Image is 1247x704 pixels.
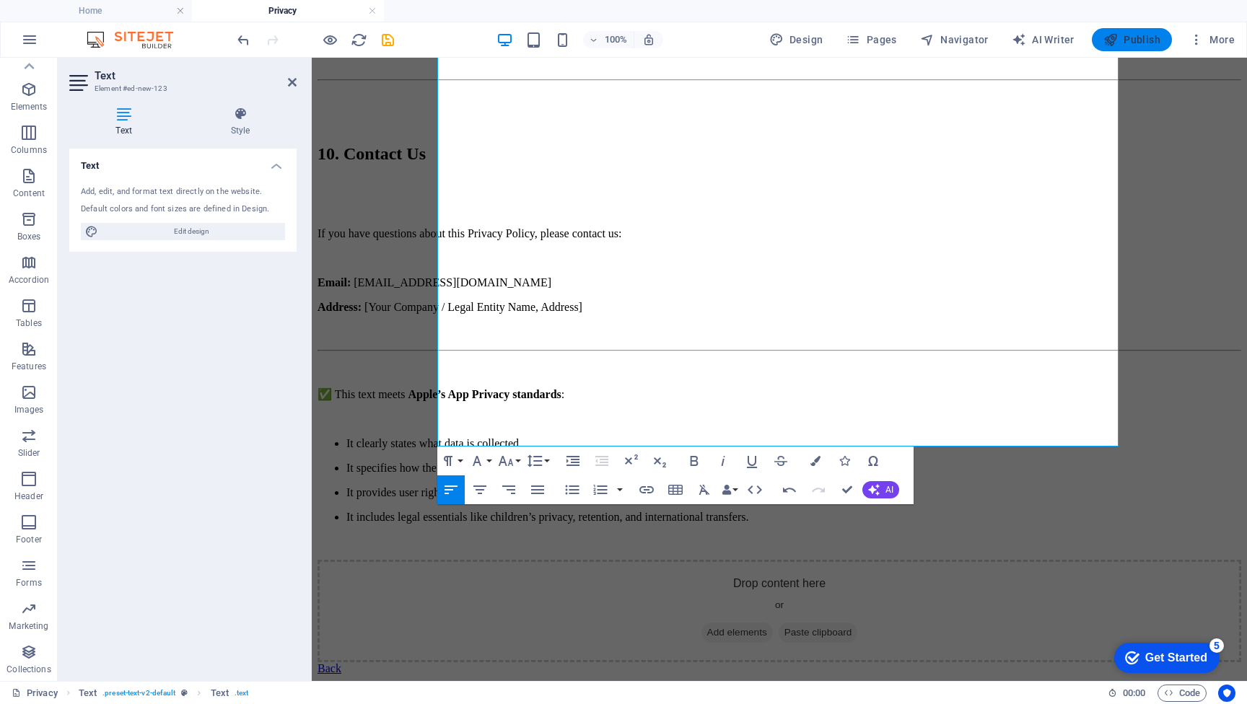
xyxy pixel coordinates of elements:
button: Unordered List [559,475,586,504]
button: Data Bindings [719,475,740,504]
h4: Privacy [192,3,384,19]
span: . preset-text-v2-default [102,685,175,702]
nav: breadcrumb [79,685,249,702]
span: Click to select. Double-click to edit [79,685,97,702]
strong: Email: [6,219,39,231]
div: Drop content here [6,502,929,604]
button: Code [1158,685,1207,702]
span: Pages [846,32,896,47]
button: Align Left [437,475,465,504]
span: 00 00 [1123,685,1145,702]
span: Code [1164,685,1200,702]
p: Tables [16,317,42,329]
p: If you have questions about this Privacy Policy, please contact us: [6,170,929,182]
button: Ordered List [614,475,626,504]
h2: Text [95,69,297,82]
p: Header [14,490,43,502]
button: Edit design [81,223,285,240]
span: Add elements [390,565,461,585]
p: Features [12,361,46,372]
p: Marketing [9,620,48,632]
button: Insert Table [662,475,689,504]
div: Design (Ctrl+Alt+Y) [763,28,829,51]
button: Font Size [495,446,522,475]
button: Pages [840,28,902,51]
p: It includes legal essentials like children’s privacy, retention, and international transfers. [35,453,929,466]
button: AI Writer [1006,28,1080,51]
button: Undo (⌘Z) [776,475,803,504]
button: Subscript [646,446,673,475]
p: Forms [16,577,42,589]
span: More [1189,32,1235,47]
button: Insert Link [633,475,660,504]
i: Undo: Change text (Ctrl+Z) [235,32,252,48]
div: 5 [107,3,121,17]
span: : [250,330,253,343]
span: . text [235,685,248,702]
button: Redo (⌘⇧Z) [805,475,832,504]
i: This element is a customizable preset [181,689,188,697]
a: Click to cancel selection. Double-click to open Pages [12,685,58,702]
button: Italic (⌘I) [709,446,737,475]
span: Click to select. Double-click to edit [211,685,229,702]
p: Columns [11,144,47,156]
span: Edit design [102,223,281,240]
button: undo [235,31,252,48]
button: AI [862,481,899,498]
button: Bold (⌘B) [681,446,708,475]
button: HTML [741,475,769,504]
button: Navigator [914,28,994,51]
p: Slider [18,447,40,459]
h6: 100% [605,31,628,48]
button: Publish [1092,28,1172,51]
button: Line Height [524,446,551,475]
strong: Address: [6,243,50,255]
h4: Text [69,149,297,175]
button: Underline (⌘U) [738,446,766,475]
div: Add, edit, and format text directly on the website. [81,186,285,198]
button: Clear Formatting [691,475,718,504]
i: On resize automatically adjust zoom level to fit chosen device. [642,33,655,46]
img: Editor Logo [83,31,191,48]
span: Paste clipboard [467,565,546,585]
span: Publish [1103,32,1160,47]
span: AI Writer [1012,32,1075,47]
button: reload [350,31,367,48]
h6: Session time [1108,685,1146,702]
span: : [1133,687,1135,698]
button: Icons [831,446,858,475]
button: Font Family [466,446,494,475]
button: Align Center [466,475,494,504]
i: Reload page [351,32,367,48]
p: Elements [11,101,48,113]
p: It clearly states what data is collected. [35,379,929,392]
button: Special Characters [859,446,887,475]
button: Design [763,28,829,51]
button: 100% [583,31,634,48]
h3: Element #ed-new-123 [95,82,268,95]
p: Accordion [9,274,49,286]
strong: 10. Contact Us [6,87,114,105]
h4: Text [69,107,184,137]
p: Images [14,404,44,415]
button: More [1183,28,1241,51]
button: Align Right [495,475,522,504]
p: [Your Company / Legal Entity Name, Address] [6,243,929,256]
button: Colors [802,446,829,475]
button: Increase Indent [559,446,587,475]
p: Collections [6,664,51,675]
button: Usercentrics [1218,685,1235,702]
button: Align Justify [524,475,551,504]
div: Default colors and font sizes are defined in Design. [81,203,285,216]
button: Decrease Indent [588,446,616,475]
p: Footer [16,534,42,545]
p: Boxes [17,231,41,242]
p: Content [13,188,45,199]
p: It specifies how the data is used. [35,404,929,417]
button: Superscript [617,446,644,475]
i: Save (Ctrl+S) [380,32,396,48]
button: save [379,31,396,48]
div: Get Started 5 items remaining, 0% complete [12,7,117,38]
span: Design [769,32,823,47]
strong: Apple’s App Privacy standards [96,330,249,343]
